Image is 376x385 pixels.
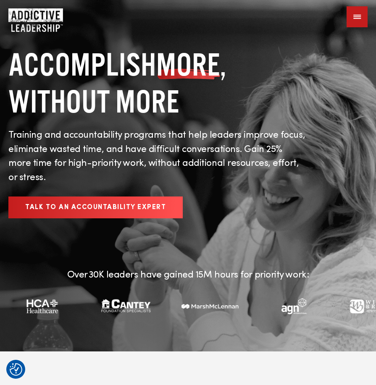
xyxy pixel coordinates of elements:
[10,363,22,376] img: Revisit consent button
[8,196,183,218] a: Talk to an Accountability Expert
[8,8,59,25] a: Home
[10,363,22,376] button: Consent Preferences
[25,204,166,211] span: Talk to an Accountability Expert
[156,46,220,83] span: MORE
[8,128,307,185] p: Training and accountability programs that help leaders improve focus, eliminate wasted time, and ...
[8,46,307,120] h1: ACCOMPLISH , WITHOUT MORE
